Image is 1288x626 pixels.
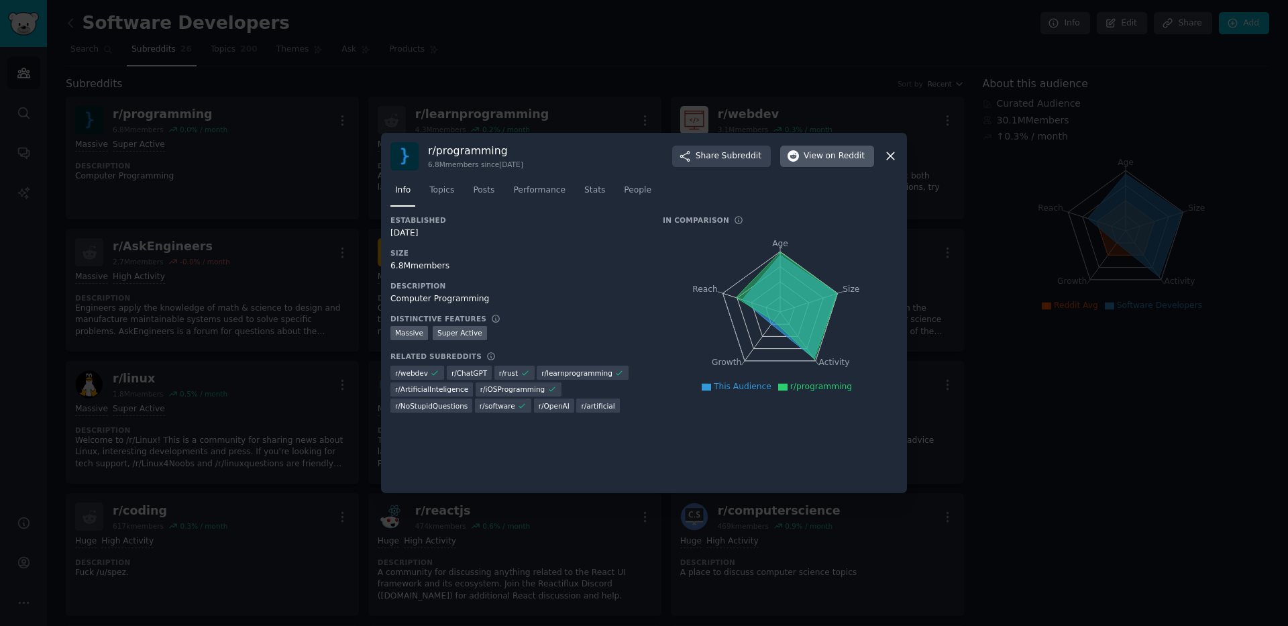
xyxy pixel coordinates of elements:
tspan: Reach [692,284,718,293]
a: Posts [468,180,499,207]
div: [DATE] [390,227,644,240]
a: Info [390,180,415,207]
tspan: Size [843,284,859,293]
tspan: Age [772,239,788,248]
span: r/ ArtificialInteligence [395,384,468,394]
button: Viewon Reddit [780,146,874,167]
span: View [804,150,865,162]
span: r/ OpenAI [539,401,570,411]
span: r/ webdev [395,368,428,378]
span: Posts [473,185,494,197]
span: This Audience [714,382,771,391]
tspan: Activity [819,358,850,367]
span: r/ NoStupidQuestions [395,401,468,411]
a: Stats [580,180,610,207]
h3: Related Subreddits [390,352,482,361]
h3: r/ programming [428,144,523,158]
div: 6.8M members [390,260,644,272]
span: People [624,185,651,197]
span: r/ rust [499,368,518,378]
a: Topics [425,180,459,207]
span: r/ learnprogramming [541,368,612,378]
span: on Reddit [826,150,865,162]
span: r/ artificial [581,401,614,411]
div: Massive [390,326,428,340]
div: 6.8M members since [DATE] [428,160,523,169]
span: r/ iOSProgramming [480,384,545,394]
span: Topics [429,185,454,197]
h3: Description [390,281,644,291]
tspan: Growth [712,358,741,367]
button: ShareSubreddit [672,146,771,167]
span: r/programming [790,382,852,391]
h3: Established [390,215,644,225]
span: Info [395,185,411,197]
a: People [619,180,656,207]
div: Computer Programming [390,293,644,305]
div: Super Active [433,326,487,340]
span: r/ ChatGPT [451,368,487,378]
h3: Size [390,248,644,258]
img: programming [390,142,419,170]
span: r/ software [480,401,515,411]
span: Stats [584,185,605,197]
a: Performance [508,180,570,207]
span: Share [696,150,761,162]
h3: Distinctive Features [390,314,486,323]
h3: In Comparison [663,215,729,225]
span: Performance [513,185,566,197]
span: Subreddit [722,150,761,162]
